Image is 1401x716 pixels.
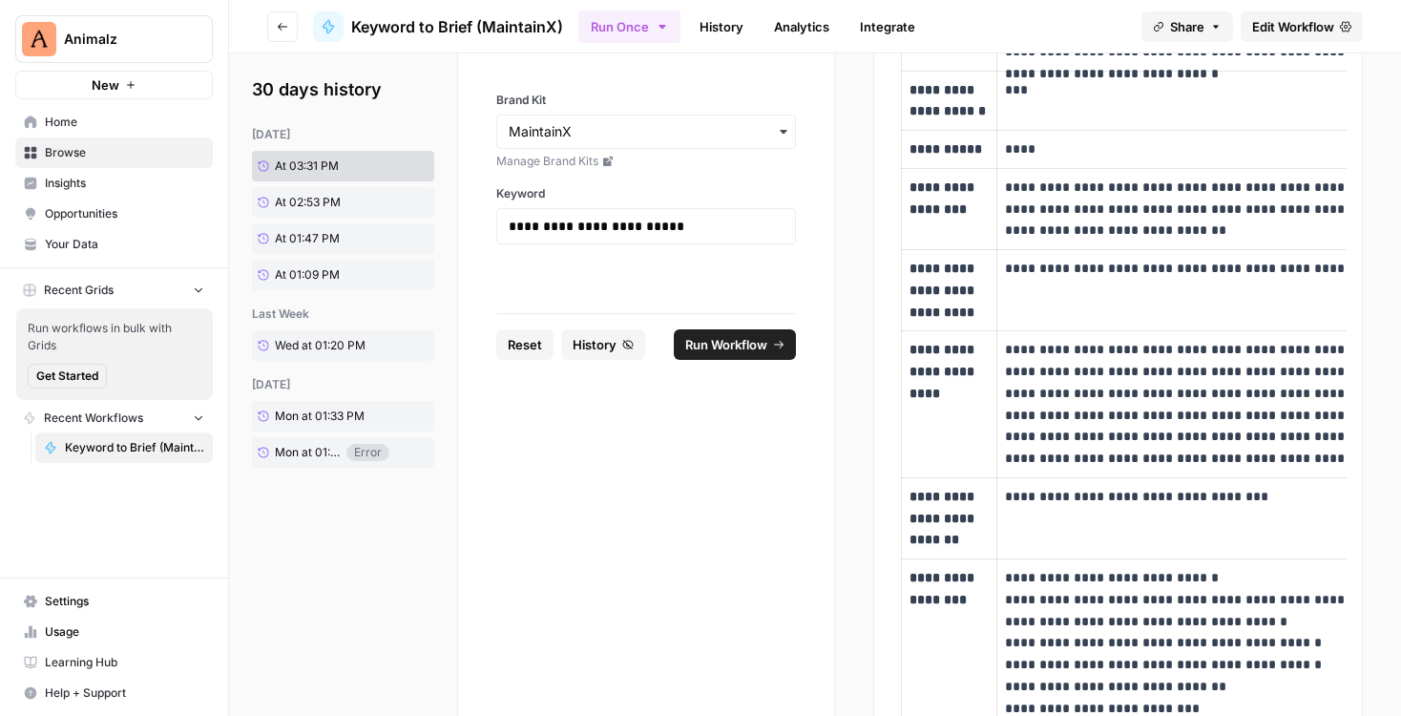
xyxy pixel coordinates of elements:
[252,223,394,254] a: At 01:47 PM
[313,11,563,42] a: Keyword to Brief (MaintainX)
[275,194,341,211] span: At 02:53 PM
[15,276,213,305] button: Recent Grids
[15,107,213,137] a: Home
[674,329,796,360] button: Run Workflow
[496,185,796,202] label: Keyword
[28,320,201,354] span: Run workflows in bulk with Grids
[15,199,213,229] a: Opportunities
[252,330,394,361] a: Wed at 01:20 PM
[688,11,755,42] a: History
[45,654,204,671] span: Learning Hub
[15,586,213,617] a: Settings
[28,364,107,389] button: Get Started
[45,205,204,222] span: Opportunities
[252,76,434,103] h2: 30 days history
[496,153,796,170] a: Manage Brand Kits
[275,266,340,284] span: At 01:09 PM
[508,335,542,354] span: Reset
[1252,17,1334,36] span: Edit Workflow
[45,236,204,253] span: Your Data
[15,617,213,647] a: Usage
[36,368,98,385] span: Get Started
[15,71,213,99] button: New
[275,158,339,175] span: At 03:31 PM
[45,593,204,610] span: Settings
[15,678,213,708] button: Help + Support
[45,623,204,641] span: Usage
[252,187,394,218] a: At 02:53 PM
[15,137,213,168] a: Browse
[561,329,645,360] button: History
[92,75,119,95] span: New
[22,22,56,56] img: Animalz Logo
[496,329,554,360] button: Reset
[15,647,213,678] a: Learning Hub
[275,408,365,425] span: Mon at 01:33 PM
[496,92,796,109] label: Brand Kit
[45,684,204,702] span: Help + Support
[685,335,767,354] span: Run Workflow
[252,260,394,290] a: At 01:09 PM
[64,30,179,49] span: Animalz
[35,432,213,463] a: Keyword to Brief (MaintainX)
[44,410,143,427] span: Recent Workflows
[252,401,394,432] a: Mon at 01:33 PM
[15,229,213,260] a: Your Data
[15,168,213,199] a: Insights
[1241,11,1363,42] a: Edit Workflow
[15,404,213,432] button: Recent Workflows
[275,444,341,461] span: Mon at 01:33 PM
[252,376,434,393] div: [DATE]
[252,305,434,323] div: last week
[44,282,114,299] span: Recent Grids
[573,335,617,354] span: History
[45,114,204,131] span: Home
[351,15,563,38] span: Keyword to Brief (MaintainX)
[15,15,213,63] button: Workspace: Animalz
[45,144,204,161] span: Browse
[275,230,340,247] span: At 01:47 PM
[848,11,927,42] a: Integrate
[763,11,841,42] a: Analytics
[346,444,389,461] div: Error
[65,439,204,456] span: Keyword to Brief (MaintainX)
[252,126,434,143] div: [DATE]
[45,175,204,192] span: Insights
[509,122,784,141] input: MaintainX
[1170,17,1204,36] span: Share
[275,337,366,354] span: Wed at 01:20 PM
[252,438,346,467] a: Mon at 01:33 PM
[1141,11,1233,42] button: Share
[252,151,394,181] a: At 03:31 PM
[578,11,680,43] button: Run Once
